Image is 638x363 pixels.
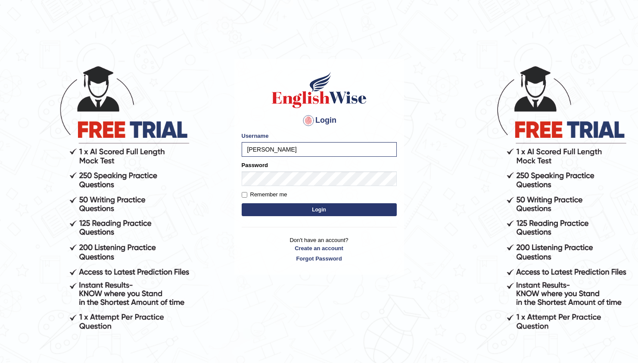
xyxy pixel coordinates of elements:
[242,236,397,263] p: Don't have an account?
[242,192,247,198] input: Remember me
[242,244,397,252] a: Create an account
[242,203,397,216] button: Login
[242,254,397,263] a: Forgot Password
[242,114,397,127] h4: Login
[242,190,287,199] label: Remember me
[242,161,268,169] label: Password
[242,132,269,140] label: Username
[270,71,368,109] img: Logo of English Wise sign in for intelligent practice with AI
